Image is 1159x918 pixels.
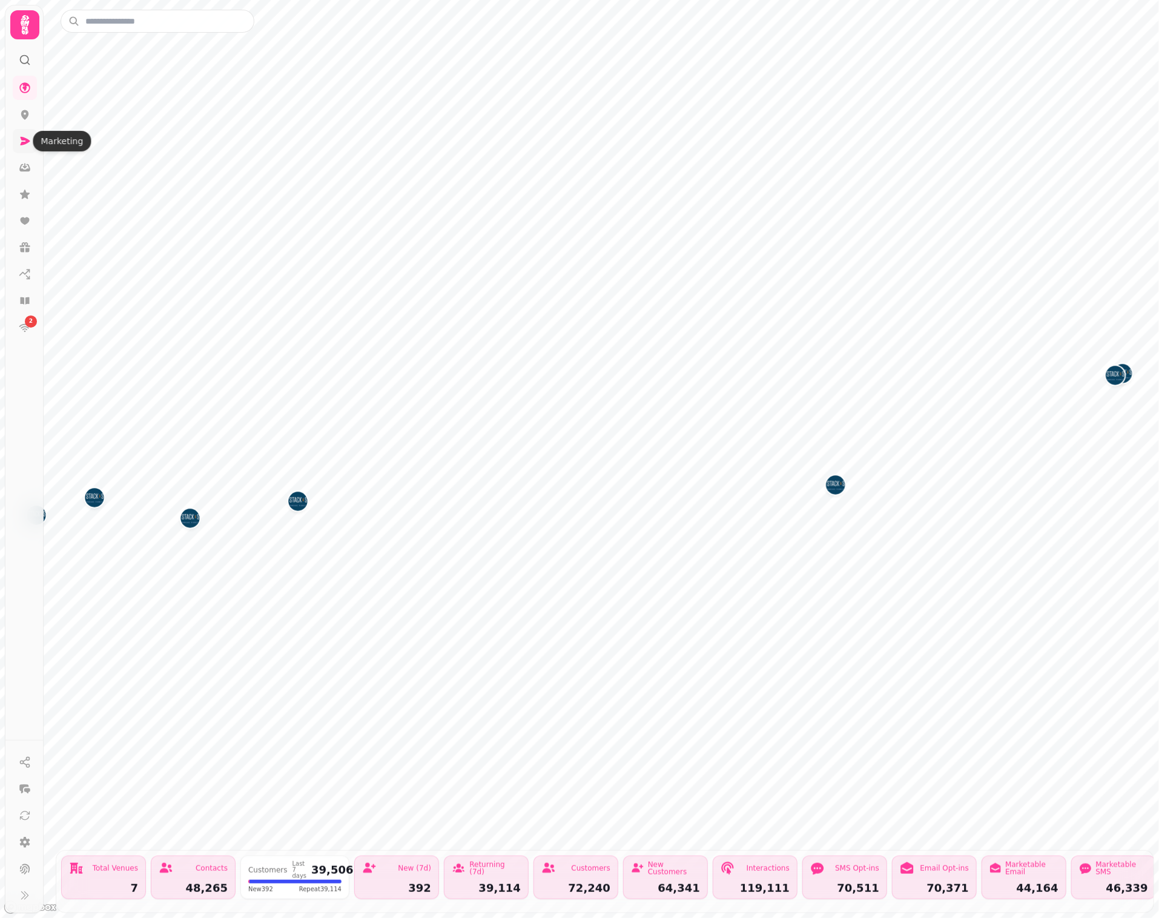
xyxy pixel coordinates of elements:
[85,488,104,507] button: Braehead
[1079,883,1148,894] div: 46,339
[4,900,57,914] a: Mapbox logo
[288,492,308,511] button: Glasgow Fort
[1005,861,1058,876] div: Marketable Email
[29,317,33,326] span: 2
[180,509,200,532] div: Map marker
[180,509,200,528] button: West George St
[900,883,969,894] div: 70,371
[469,861,521,876] div: Returning (7d)
[292,861,307,879] div: Last 7 days
[571,865,610,872] div: Customers
[69,883,138,894] div: 7
[631,883,700,894] div: 64,341
[248,867,288,874] div: Customers
[159,883,228,894] div: 48,265
[311,865,353,876] div: 39,506
[85,488,104,511] div: Map marker
[721,883,790,894] div: 119,111
[1106,366,1125,389] div: Map marker
[835,865,879,872] div: SMS Opt-ins
[1113,364,1132,383] button: Bonnie & Wild
[1113,364,1132,387] div: Map marker
[810,883,879,894] div: 70,511
[248,885,273,894] span: New 392
[989,883,1058,894] div: 44,164
[1096,861,1148,876] div: Marketable SMS
[826,475,845,498] div: Map marker
[648,861,700,876] div: New Customers
[288,492,308,515] div: Map marker
[541,883,610,894] div: 72,240
[747,865,790,872] div: Interactions
[920,865,969,872] div: Email Opt-ins
[362,883,431,894] div: 392
[1106,366,1125,385] button: Edinburgh
[299,885,342,894] span: Repeat 39,114
[452,883,521,894] div: 39,114
[826,475,845,495] button: Livingston
[33,131,91,151] div: Marketing
[398,865,431,872] div: New (7d)
[93,865,138,872] div: Total Venues
[13,315,37,340] a: 2
[196,865,228,872] div: Contacts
